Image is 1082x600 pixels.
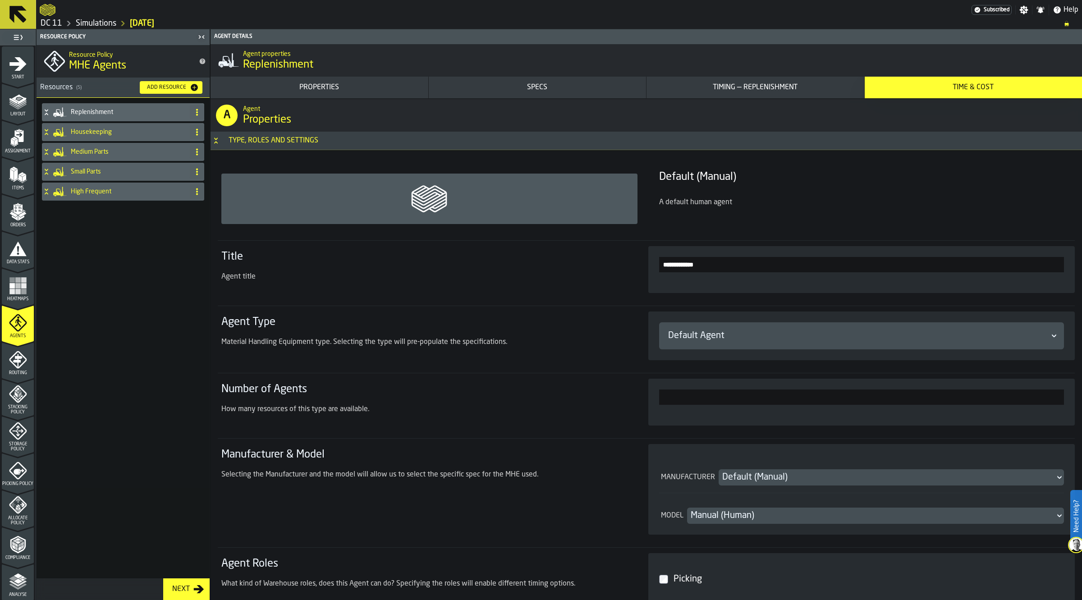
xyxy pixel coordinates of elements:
a: link-to-/wh/i/2e91095d-d0fa-471d-87cf-b9f7f81665fc [41,18,62,28]
div: Agent title [221,271,627,282]
span: Analyse [2,592,34,597]
span: Help [1064,5,1078,15]
label: button-toggle-Toggle Full Menu [2,31,34,44]
span: Data Stats [2,260,34,265]
div: DropdownMenuValue-human [722,471,1052,484]
li: menu Orders [2,194,34,230]
li: menu Analyse [2,564,34,600]
button: button-Specs [429,77,646,98]
span: Items [2,186,34,191]
label: button-toggle-Notifications [1032,5,1049,14]
span: MHE Agents [69,59,126,73]
h3: Title [221,250,627,264]
div: Timing — Replenishment [650,82,861,93]
li: menu Heatmaps [2,268,34,304]
div: Add Resource [143,84,190,91]
div: Medium Parts [42,143,186,161]
div: ModelDropdownMenuValue-default [659,500,1064,524]
h3: title-section-Type, Roles and Settings [211,132,1082,150]
div: Material Handling Equipment type. Selecting the type will pre-populate the specifications. [221,337,627,348]
div: Model [659,510,685,521]
button: button-Timing — Replenishment [646,77,864,98]
li: menu Assignment [2,120,34,156]
div: title-Properties [211,99,1082,132]
h4: High Frequent [71,188,186,195]
span: Layout [2,112,34,117]
div: A [216,105,238,126]
div: ManufacturerDropdownMenuValue-human [659,462,1064,485]
div: Agent details [212,33,1080,40]
li: menu Picking Policy [2,453,34,489]
div: DropdownMenuValue-default [668,330,1046,342]
div: DropdownMenuValue-default [659,322,1064,349]
nav: Breadcrumb [40,18,1078,29]
div: High Frequent [42,183,186,201]
label: input-value- [659,389,1064,405]
div: title-Replenishment [211,44,1082,77]
button: Button-Type, Roles and Settings-open [211,137,221,144]
h4: Replenishment [71,109,186,116]
div: Manufacturer [659,472,717,483]
span: Properties [243,113,291,127]
header: Agent details [211,29,1082,44]
h2: Sub Title [243,104,1075,113]
div: What kind of Warehouse roles, does this Agent can do? Specifying the roles will enable different ... [221,578,627,589]
li: menu Compliance [2,527,34,563]
span: Picking Policy [2,481,34,486]
h4: Small Parts [71,168,186,175]
h3: title-section-[object Object] [37,78,210,98]
span: Heatmaps [2,297,34,302]
span: Routing [2,371,34,376]
input: input-value- input-value- [659,389,1064,405]
span: Orders [2,223,34,228]
div: DropdownMenuValue-default [691,509,1052,522]
a: link-to-/wh/i/2e91095d-d0fa-471d-87cf-b9f7f81665fc/simulations/ffab7c79-31d6-4342-bcc4-b8318f150ef9 [130,18,154,28]
div: title-MHE Agents [37,45,210,78]
span: ( 5 ) [76,85,82,91]
div: A default human agent [659,197,1075,208]
div: Housekeeping [42,123,186,141]
div: How many resources of this type are available. [221,404,627,415]
span: Assignment [2,149,34,154]
h2: Sub Title [243,49,1078,58]
label: InputCheckbox-label-react-aria1854072492-:r23a: [659,564,1064,595]
h3: Manufacturer & Model [221,448,627,462]
li: menu Stacking Policy [2,379,34,415]
span: Stacking Policy [2,405,34,415]
span: Allocate Policy [2,516,34,526]
h4: Medium Parts [71,148,186,156]
button: button-Add Resource [140,81,202,94]
div: Properties [214,82,425,93]
span: Storage Policy [2,442,34,452]
span: Agents [2,334,34,339]
h2: Sub Title [69,50,192,59]
input: InputCheckbox-label-react-aria1854072492-:r23a: [659,575,668,584]
label: button-toggle-Settings [1016,5,1032,14]
div: Type, Roles and Settings [223,135,324,146]
span: Subscribed [984,7,1009,13]
label: Need Help? [1071,491,1081,541]
li: menu Storage Policy [2,416,34,452]
li: menu Agents [2,305,34,341]
label: button-toggle-Close me [195,32,208,42]
span: Compliance [2,555,34,560]
button: button-Next [163,578,210,600]
span: Replenishment [243,58,313,72]
label: button-toggle-Help [1049,5,1082,15]
li: menu Allocate Policy [2,490,34,526]
span: Start [2,75,34,80]
div: Time & Cost [868,82,1079,93]
li: menu Layout [2,83,34,119]
div: InputCheckbox-react-aria1854072492-:r23a: [672,571,1063,587]
a: logo-header [40,2,55,18]
a: link-to-/wh/i/2e91095d-d0fa-471d-87cf-b9f7f81665fc [76,18,116,28]
a: link-to-/wh/i/2e91095d-d0fa-471d-87cf-b9f7f81665fc/settings/billing [972,5,1012,15]
h4: Housekeeping [71,128,186,136]
h4: Default (Manual) [659,170,1075,193]
div: Specs [432,82,643,93]
h3: Number of Agents [221,382,627,397]
header: Resource Policy [37,29,210,45]
div: Menu Subscription [972,5,1012,15]
li: menu Routing [2,342,34,378]
button: button-Properties [211,77,428,98]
